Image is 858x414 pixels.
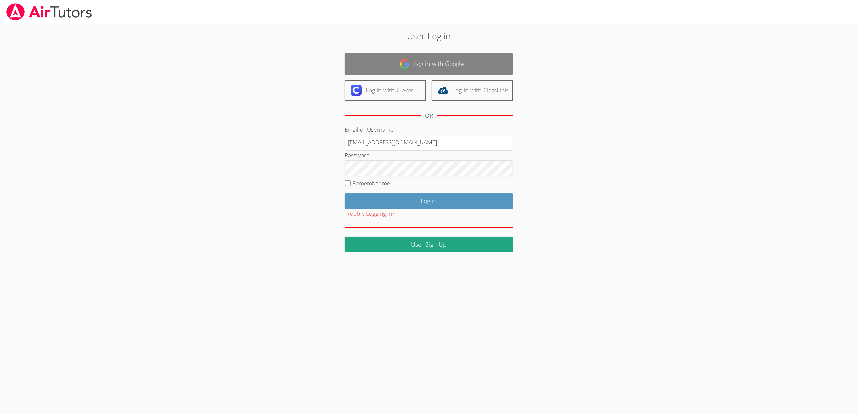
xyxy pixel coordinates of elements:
[345,126,393,133] label: Email or Username
[399,58,410,69] img: google-logo-50288ca7cdecda66e5e0955fdab243c47b7ad437acaf1139b6f446037453330a.svg
[197,30,660,42] h2: User Log in
[345,209,394,219] button: Trouble Logging In?
[345,53,513,75] a: Log in with Google
[432,80,513,101] a: Log in with ClassLink
[6,3,93,20] img: airtutors_banner-c4298cdbf04f3fff15de1276eac7730deb9818008684d7c2e4769d2f7ddbe033.png
[438,85,448,96] img: classlink-logo-d6bb404cc1216ec64c9a2012d9dc4662098be43eaf13dc465df04b49fa7ab582.svg
[345,193,513,209] input: Log in
[345,151,370,159] label: Password
[345,237,513,252] a: User Sign Up
[345,80,426,101] a: Log in with Clever
[351,85,362,96] img: clever-logo-6eab21bc6e7a338710f1a6ff85c0baf02591cd810cc4098c63d3a4b26e2feb20.svg
[353,179,390,187] label: Remember me
[425,111,433,121] div: OR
